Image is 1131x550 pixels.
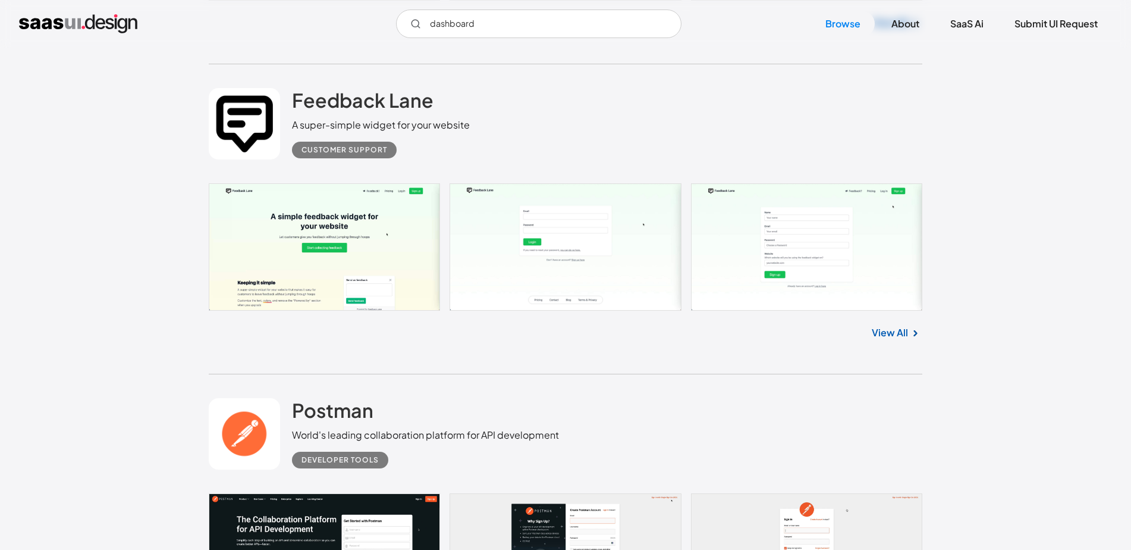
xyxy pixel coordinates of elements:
[877,11,934,37] a: About
[292,398,373,428] a: Postman
[301,453,379,467] div: Developer tools
[292,88,433,112] h2: Feedback Lane
[396,10,681,38] form: Email Form
[396,10,681,38] input: Search UI designs you're looking for...
[301,143,387,157] div: Customer Support
[292,428,559,442] div: World's leading collaboration platform for API development
[1000,11,1112,37] a: Submit UI Request
[292,398,373,422] h2: Postman
[811,11,875,37] a: Browse
[292,88,433,118] a: Feedback Lane
[936,11,998,37] a: SaaS Ai
[872,326,908,340] a: View All
[292,118,470,132] div: A super-simple widget for your website
[19,14,137,33] a: home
